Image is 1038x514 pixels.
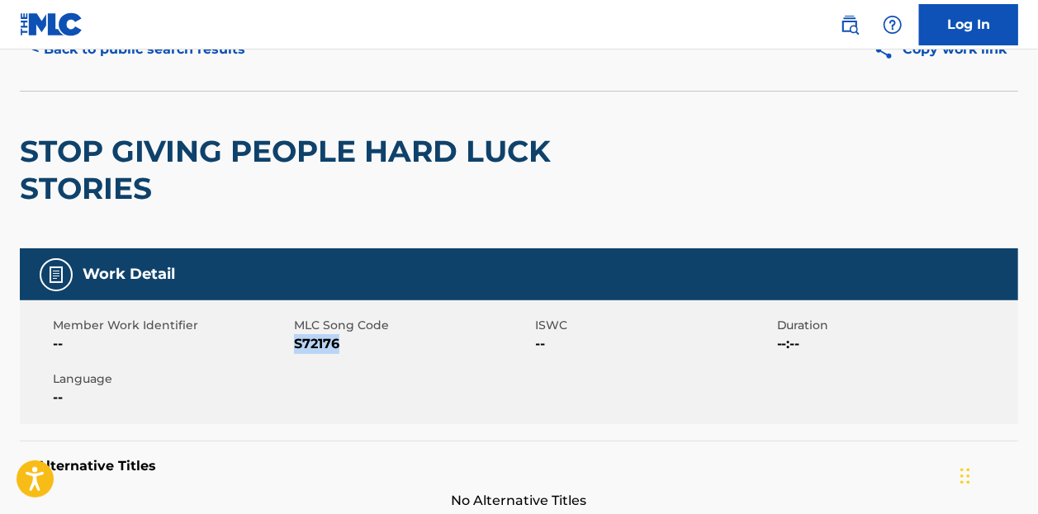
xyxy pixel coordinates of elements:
div: Help [876,8,909,41]
span: ISWC [536,317,773,334]
img: Copy work link [874,40,903,60]
img: help [883,15,903,35]
h2: STOP GIVING PEOPLE HARD LUCK STORIES [20,133,619,207]
a: Public Search [833,8,866,41]
a: Log In [919,4,1018,45]
span: -- [536,334,773,354]
img: search [840,15,860,35]
span: MLC Song Code [294,317,531,334]
span: No Alternative Titles [20,491,1018,511]
h5: Alternative Titles [36,458,1002,474]
button: < Back to public search results [20,29,257,70]
button: Copy work link [862,29,1018,70]
span: Member Work Identifier [53,317,290,334]
img: Work Detail [46,265,66,285]
span: --:-- [777,334,1014,354]
img: MLC Logo [20,12,83,36]
span: -- [53,334,290,354]
span: S72176 [294,334,531,354]
span: Language [53,370,290,388]
span: -- [53,388,290,408]
h5: Work Detail [83,265,175,284]
iframe: Chat Widget [955,435,1038,514]
span: Duration [777,317,1014,334]
div: Drag [960,451,970,501]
